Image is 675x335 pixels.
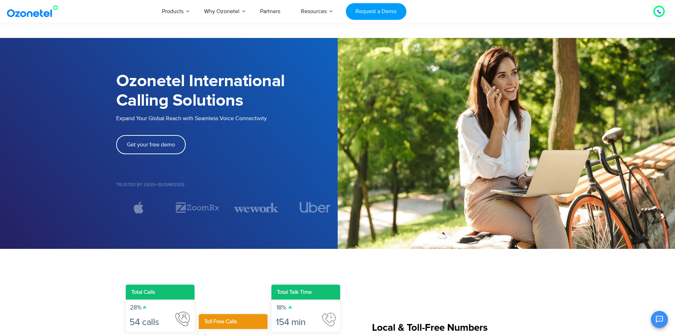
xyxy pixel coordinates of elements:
[300,202,331,213] img: uber-1.svg
[234,201,279,214] img: wework-1.svg
[116,72,338,111] h1: Ozonetel International Calling Solutions​
[293,202,337,213] div: 4 / 7
[127,142,175,147] span: Get your free demo
[116,114,338,123] p: Expand Your Global Reach with Seamless Voice Connectivity
[175,201,220,214] div: 2 / 7
[116,201,338,214] div: Image Carousel
[234,201,279,214] div: 3 / 7
[116,201,161,214] div: 1 / 7
[346,3,406,20] a: Request a Demo
[133,201,144,214] img: apple-1-1.svg
[651,311,668,328] button: Open chat
[116,135,186,154] a: Get your free demo
[175,201,220,214] img: zoomrx-1.svg
[372,323,558,333] h5: Local & Toll-Free Numbers
[116,183,338,187] h5: Trusted by 2500+ Businesses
